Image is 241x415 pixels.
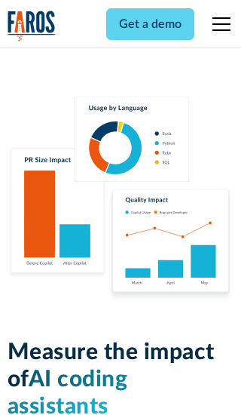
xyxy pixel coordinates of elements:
[8,11,56,41] a: home
[106,8,194,40] a: Get a demo
[8,11,56,41] img: Logo of the analytics and reporting company Faros.
[8,97,234,303] img: Charts tracking GitHub Copilot's usage and impact on velocity and quality
[203,6,233,42] div: menu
